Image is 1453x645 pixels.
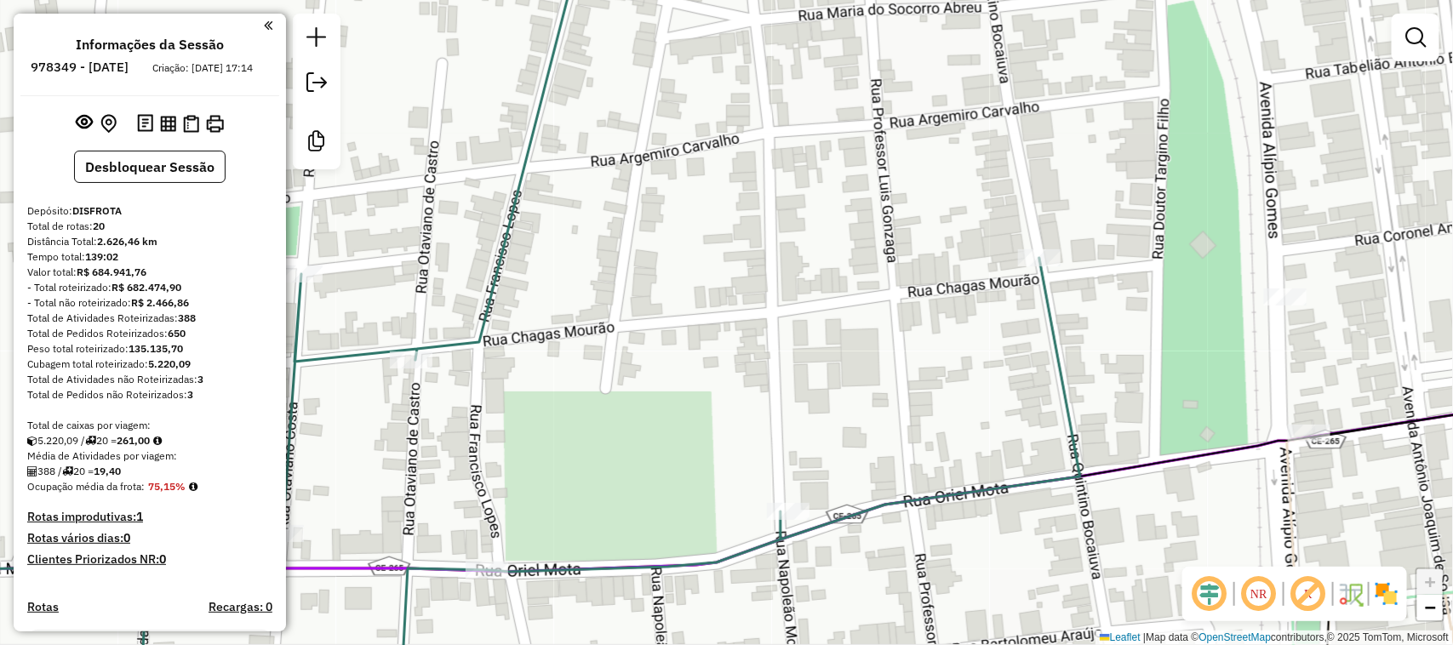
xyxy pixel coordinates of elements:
button: Imprimir Rotas [203,111,227,136]
h4: Clientes Priorizados NR: [27,552,272,567]
span: Exibir rótulo [1288,574,1329,614]
strong: 388 [178,311,196,324]
div: - Total roteirizado: [27,280,272,295]
strong: 2.626,46 km [97,235,157,248]
strong: 650 [168,327,186,340]
div: Tempo total: [27,249,272,265]
div: Map data © contributors,© 2025 TomTom, Microsoft [1095,631,1453,645]
em: Média calculada utilizando a maior ocupação (%Peso ou %Cubagem) de cada rota da sessão. Rotas cro... [189,482,197,492]
i: Cubagem total roteirizado [27,436,37,446]
strong: 0 [159,551,166,567]
div: Peso total roteirizado: [27,341,272,357]
a: Exportar sessão [300,66,334,104]
a: Rotas [27,600,59,614]
button: Visualizar Romaneio [180,111,203,136]
strong: 19,40 [94,465,121,477]
div: 388 / 20 = [27,464,272,479]
a: Zoom in [1417,569,1443,595]
button: Desbloquear Sessão [74,151,226,183]
div: Atividade não roteirizada - BAR TEIXEIRA [1264,288,1307,305]
strong: 20 [93,220,105,232]
strong: 261,00 [117,434,150,447]
i: Total de rotas [85,436,96,446]
strong: 1 [136,509,143,524]
strong: R$ 684.941,76 [77,265,146,278]
button: Centralizar mapa no depósito ou ponto de apoio [97,111,120,137]
div: Total de Pedidos Roteirizados: [27,326,272,341]
strong: 139:02 [85,250,118,263]
a: Exibir filtros [1399,20,1433,54]
span: Ocupação média da frota: [27,480,145,493]
strong: R$ 2.466,86 [131,296,189,309]
span: − [1425,596,1436,618]
a: Zoom out [1417,595,1443,620]
img: Fluxo de ruas [1337,580,1364,608]
div: Total de rotas: [27,219,272,234]
div: Distância Total: [27,234,272,249]
h4: Recargas: 0 [209,600,272,614]
span: + [1425,571,1436,592]
div: Criação: [DATE] 17:14 [146,60,260,76]
strong: 135.135,70 [129,342,183,355]
div: Total de Pedidos não Roteirizados: [27,387,272,402]
button: Logs desbloquear sessão [134,111,157,137]
div: Média de Atividades por viagem: [27,448,272,464]
strong: 3 [197,373,203,385]
i: Total de Atividades [27,466,37,477]
a: Leaflet [1100,631,1141,643]
div: - Total não roteirizado: [27,295,272,311]
button: Exibir sessão original [73,110,97,137]
strong: 75,15% [148,480,186,493]
strong: DISFROTA [72,204,122,217]
img: Exibir/Ocultar setores [1373,580,1400,608]
a: Criar modelo [300,124,334,163]
div: 5.220,09 / 20 = [27,433,272,448]
h4: Informações da Sessão [76,37,224,53]
strong: 5.220,09 [148,357,191,370]
button: Visualizar relatório de Roteirização [157,111,180,134]
i: Meta Caixas/viagem: 1,00 Diferença: 260,00 [153,436,162,446]
h4: Rotas improdutivas: [27,510,272,524]
span: Ocultar deslocamento [1189,574,1230,614]
div: Valor total: [27,265,272,280]
strong: 0 [123,530,130,545]
a: OpenStreetMap [1199,631,1272,643]
a: Nova sessão e pesquisa [300,20,334,59]
a: Clique aqui para minimizar o painel [264,15,272,35]
h4: Rotas vários dias: [27,531,272,545]
div: Total de Atividades não Roteirizadas: [27,372,272,387]
span: Ocultar NR [1238,574,1279,614]
div: Depósito: [27,203,272,219]
strong: R$ 682.474,90 [112,281,181,294]
i: Total de rotas [62,466,73,477]
h6: 978349 - [DATE] [31,60,129,75]
div: Total de caixas por viagem: [27,418,272,433]
div: Cubagem total roteirizado: [27,357,272,372]
span: | [1143,631,1146,643]
strong: 3 [187,388,193,401]
div: Total de Atividades Roteirizadas: [27,311,272,326]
